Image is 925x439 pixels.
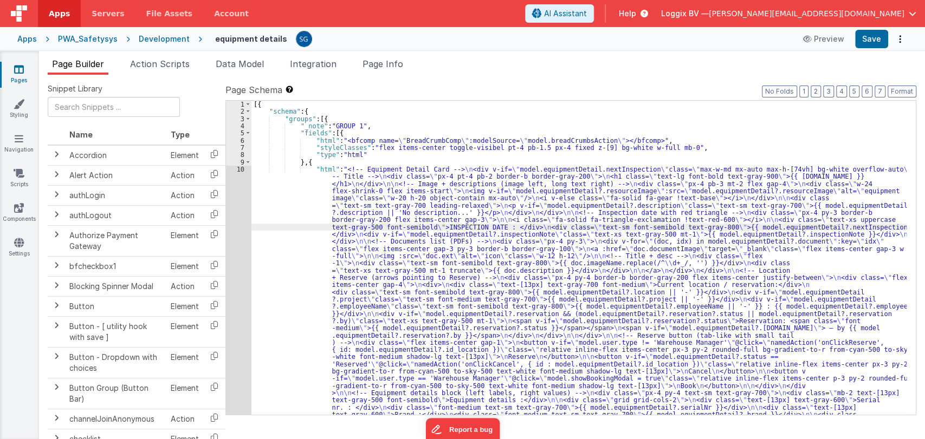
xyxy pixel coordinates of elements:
[226,122,251,129] div: 4
[92,8,124,19] span: Servers
[216,58,264,69] span: Data Model
[166,316,203,347] td: Element
[65,225,166,256] td: Authorize Payment Gateway
[139,34,190,44] div: Development
[166,276,203,296] td: Action
[65,276,166,296] td: Blocking Spinner Modal
[166,347,203,378] td: Element
[849,86,859,97] button: 5
[797,30,851,48] button: Preview
[892,31,908,47] button: Options
[836,86,847,97] button: 4
[58,34,118,44] div: PWA_Safetysys
[226,159,251,166] div: 9
[166,145,203,166] td: Element
[661,8,916,19] button: Loggix BV — [PERSON_NAME][EMAIL_ADDRESS][DOMAIN_NAME]
[146,8,193,19] span: File Assets
[226,108,251,115] div: 2
[709,8,904,19] span: [PERSON_NAME][EMAIL_ADDRESS][DOMAIN_NAME]
[69,130,93,139] span: Name
[226,144,251,151] div: 7
[65,409,166,429] td: channelJoinAnonymous
[862,86,872,97] button: 6
[166,409,203,429] td: Action
[49,8,70,19] span: Apps
[65,316,166,347] td: Button - [ utility hook with save ]
[619,8,636,19] span: Help
[226,101,251,108] div: 1
[525,4,594,23] button: AI Assistant
[799,86,808,97] button: 1
[166,296,203,316] td: Element
[823,86,834,97] button: 3
[166,225,203,256] td: Element
[166,185,203,205] td: Action
[65,145,166,166] td: Accordion
[171,130,190,139] span: Type
[65,185,166,205] td: authLogin
[855,30,888,48] button: Save
[888,86,916,97] button: Format
[65,378,166,409] td: Button Group (Button Bar)
[166,165,203,185] td: Action
[166,378,203,409] td: Element
[52,58,104,69] span: Page Builder
[226,129,251,136] div: 5
[226,115,251,122] div: 3
[225,83,282,96] span: Page Schema
[226,137,251,144] div: 6
[48,97,180,117] input: Search Snippets ...
[290,58,337,69] span: Integration
[130,58,190,69] span: Action Scripts
[296,31,312,47] img: 385c22c1e7ebf23f884cbf6fb2c72b80
[166,205,203,225] td: Action
[226,151,251,158] div: 8
[65,296,166,316] td: Button
[17,34,37,44] div: Apps
[661,8,709,19] span: Loggix BV —
[544,8,587,19] span: AI Assistant
[762,86,797,97] button: No Folds
[65,165,166,185] td: Alert Action
[215,35,287,43] h4: equipment details
[166,256,203,276] td: Element
[875,86,885,97] button: 7
[65,347,166,378] td: Button - Dropdown with choices
[65,256,166,276] td: bfcheckbox1
[363,58,403,69] span: Page Info
[48,83,102,94] span: Snippet Library
[811,86,821,97] button: 2
[65,205,166,225] td: authLogout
